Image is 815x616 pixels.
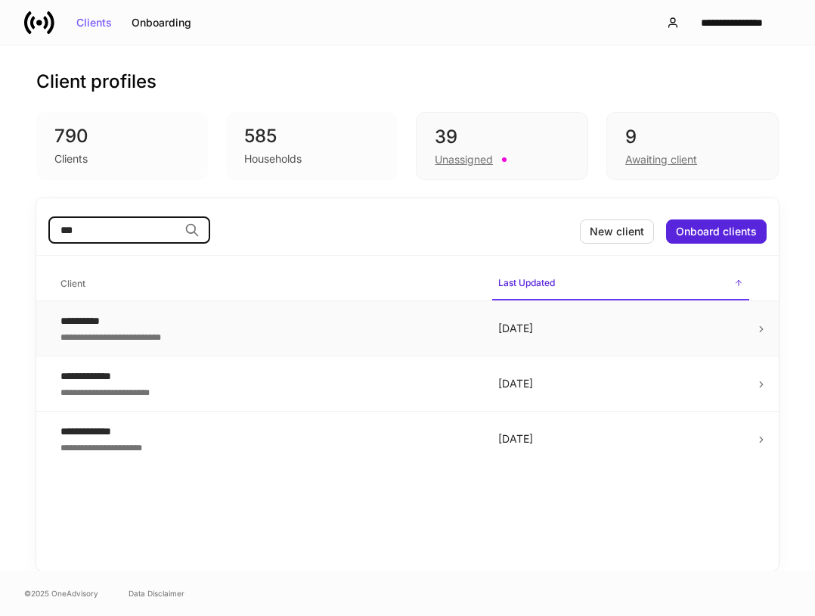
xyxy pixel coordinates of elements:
div: Households [244,151,302,166]
div: New client [590,226,644,237]
button: Clients [67,11,122,35]
button: Onboarding [122,11,201,35]
div: 39Unassigned [416,112,588,180]
h6: Last Updated [498,275,555,290]
div: Onboard clients [676,226,757,237]
div: Onboarding [132,17,191,28]
div: Clients [54,151,88,166]
div: 9 [625,125,760,149]
button: Onboard clients [666,219,767,244]
div: 585 [244,124,380,148]
p: [DATE] [498,321,743,336]
div: 39 [435,125,569,149]
div: Unassigned [435,152,493,167]
a: Data Disclaimer [129,587,184,599]
div: Clients [76,17,112,28]
div: 790 [54,124,190,148]
span: Last Updated [492,268,749,300]
p: [DATE] [498,376,743,391]
h6: Client [60,276,85,291]
div: 9Awaiting client [606,112,779,180]
p: [DATE] [498,431,743,446]
span: Client [54,269,480,300]
div: Awaiting client [625,152,697,167]
h3: Client profiles [36,70,156,94]
button: New client [580,219,654,244]
span: © 2025 OneAdvisory [24,587,98,599]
